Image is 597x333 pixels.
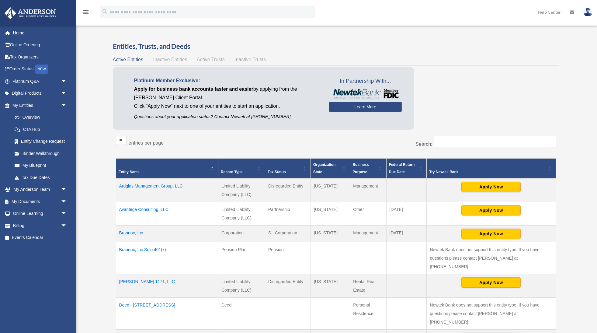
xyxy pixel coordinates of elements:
[311,158,350,178] th: Organization State: Activate to sort
[583,8,592,16] img: User Pic
[61,184,73,196] span: arrow_drop_down
[4,208,76,220] a: Online Learningarrow_drop_down
[311,202,350,225] td: [US_STATE]
[35,65,48,74] div: NEW
[350,225,386,242] td: Management
[265,274,311,297] td: Disregarded Entity
[350,178,386,202] td: Management
[415,142,432,147] label: Search:
[332,89,399,99] img: NewtekBankLogoSM.png
[4,27,76,39] a: Home
[461,229,521,239] button: Apply Now
[61,99,73,112] span: arrow_drop_down
[9,111,70,124] a: Overview
[82,9,89,16] i: menu
[129,140,164,145] label: entries per page
[4,39,76,51] a: Online Ordering
[61,219,73,232] span: arrow_drop_down
[134,76,320,85] p: Platinum Member Exclusive:
[218,158,265,178] th: Record Type: Activate to sort
[119,170,140,174] span: Entity Name
[265,158,311,178] th: Tax Status: Activate to sort
[329,102,402,112] a: Learn More
[113,42,559,51] h3: Entities, Trusts, and Deeds
[9,171,73,184] a: Tax Due Dates
[265,202,311,225] td: Partnership
[61,195,73,208] span: arrow_drop_down
[9,123,73,135] a: CTA Hub
[4,99,73,111] a: My Entitiesarrow_drop_down
[218,297,265,329] td: Deed
[4,184,76,196] a: My Anderson Teamarrow_drop_down
[350,297,386,329] td: Personal Residence
[116,274,218,297] td: [PERSON_NAME] 1171, LLC
[461,277,521,288] button: Apply Now
[386,202,427,225] td: [DATE]
[116,202,218,225] td: Avantege Consulting, LLC
[116,178,218,202] td: Ardglas Management Group, LLC
[265,225,311,242] td: S - Corporation
[134,113,320,121] p: Questions about your application status? Contact Newtek at [PHONE_NUMBER]
[311,274,350,297] td: [US_STATE]
[116,297,218,329] td: Deed - [STREET_ADDRESS]
[352,163,369,174] span: Business Purpose
[311,178,350,202] td: [US_STATE]
[218,274,265,297] td: Limited Liability Company (LLC)
[116,158,218,178] th: Entity Name: Activate to invert sorting
[313,163,335,174] span: Organization State
[4,195,76,208] a: My Documentsarrow_drop_down
[350,274,386,297] td: Rental Real Estate
[234,57,266,62] span: Inactive Trusts
[218,178,265,202] td: Limited Liability Company (LLC)
[386,225,427,242] td: [DATE]
[116,242,218,274] td: Brannoc, Inc Solo 401(k)
[311,225,350,242] td: [US_STATE]
[9,135,73,148] a: Entity Change Request
[61,87,73,100] span: arrow_drop_down
[3,7,58,19] img: Anderson Advisors Platinum Portal
[389,163,415,174] span: Federal Return Due Date
[9,159,73,172] a: My Blueprint
[329,76,402,86] span: In Partnership With...
[134,86,253,92] span: Apply for business bank accounts faster and easier
[4,51,76,63] a: Tax Organizers
[218,202,265,225] td: Limited Liability Company (LLC)
[4,232,76,244] a: Events Calendar
[4,75,76,87] a: Platinum Q&Aarrow_drop_down
[461,205,521,216] button: Apply Now
[268,170,286,174] span: Tax Status
[427,297,556,329] td: Newtek Bank does not support this entity type. If you have questions please contact [PERSON_NAME]...
[427,158,556,178] th: Try Newtek Bank : Activate to sort
[61,208,73,220] span: arrow_drop_down
[116,225,218,242] td: Brannoc, Inc
[265,178,311,202] td: Disregarded Entity
[134,85,320,102] p: by applying from the [PERSON_NAME] Client Portal.
[134,102,320,110] p: Click "Apply Now" next to one of your entities to start an application.
[265,242,311,274] td: Pension
[113,57,143,62] span: Active Entities
[429,168,546,176] div: Try Newtek Bank
[386,158,427,178] th: Federal Return Due Date: Activate to sort
[221,170,243,174] span: Record Type
[427,242,556,274] td: Newtek Bank does not support this entity type. If you have questions please contact [PERSON_NAME]...
[350,158,386,178] th: Business Purpose: Activate to sort
[461,182,521,192] button: Apply Now
[350,202,386,225] td: Other
[218,225,265,242] td: Corporation
[102,8,108,15] i: search
[9,147,73,159] a: Binder Walkthrough
[82,11,89,16] a: menu
[61,75,73,88] span: arrow_drop_down
[153,57,187,62] span: Inactive Entities
[197,57,225,62] span: Active Trusts
[4,87,76,100] a: Digital Productsarrow_drop_down
[4,219,76,232] a: Billingarrow_drop_down
[4,63,76,75] a: Order StatusNEW
[218,242,265,274] td: Pension Plan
